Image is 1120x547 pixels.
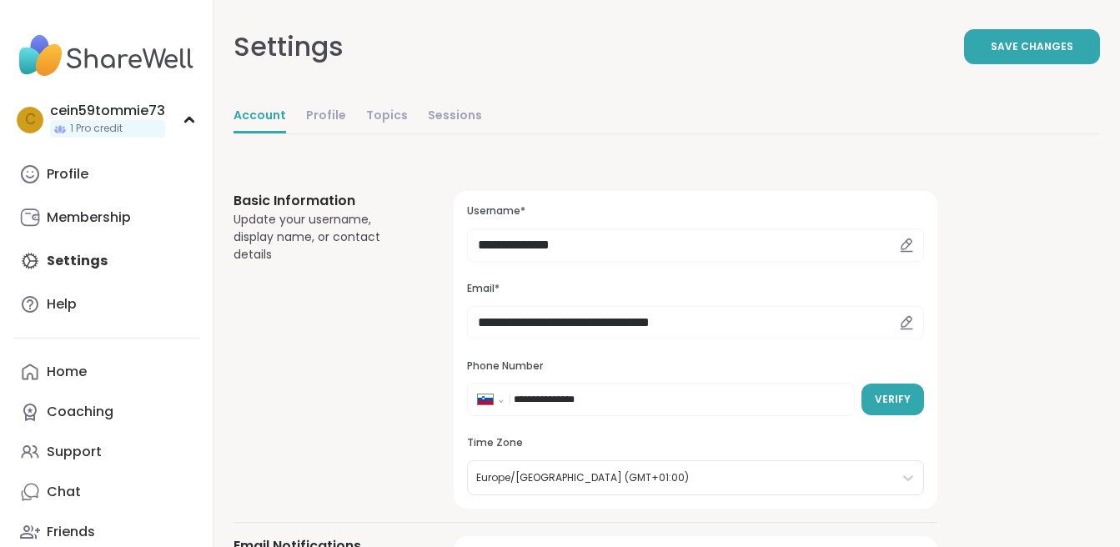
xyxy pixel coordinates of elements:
[13,27,199,85] img: ShareWell Nav Logo
[467,204,924,218] h3: Username*
[47,483,81,501] div: Chat
[467,359,924,374] h3: Phone Number
[47,295,77,314] div: Help
[234,191,414,211] h3: Basic Information
[47,363,87,381] div: Home
[467,282,924,296] h3: Email*
[70,122,123,136] span: 1 Pro credit
[991,39,1073,54] span: Save Changes
[306,100,346,133] a: Profile
[13,154,199,194] a: Profile
[47,165,88,183] div: Profile
[13,198,199,238] a: Membership
[964,29,1100,64] button: Save Changes
[47,523,95,541] div: Friends
[13,284,199,324] a: Help
[234,100,286,133] a: Account
[47,403,113,421] div: Coaching
[234,211,414,263] div: Update your username, display name, or contact details
[875,392,911,407] span: Verify
[366,100,408,133] a: Topics
[25,109,36,131] span: c
[428,100,482,133] a: Sessions
[13,472,199,512] a: Chat
[13,432,199,472] a: Support
[13,352,199,392] a: Home
[13,392,199,432] a: Coaching
[467,436,924,450] h3: Time Zone
[47,443,102,461] div: Support
[47,208,131,227] div: Membership
[50,102,165,120] div: cein59tommie73
[861,384,924,415] button: Verify
[234,27,344,67] div: Settings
